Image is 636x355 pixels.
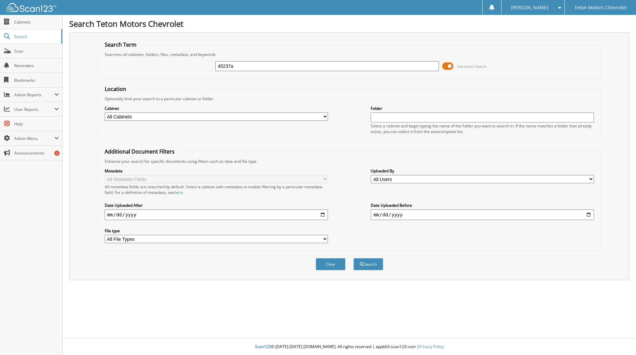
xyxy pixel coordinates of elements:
[63,339,636,355] div: © [DATE]-[DATE] [DOMAIN_NAME]. All rights reserved | appb03-scan123-com |
[101,41,140,48] legend: Search Term
[105,106,328,111] label: Cabinet
[174,190,183,195] a: here
[14,19,59,25] span: Cabinets
[14,34,58,39] span: Search
[371,106,594,111] label: Folder
[371,209,594,220] input: end
[101,148,178,155] legend: Additional Document Filters
[105,168,328,174] label: Metadata
[371,123,594,134] div: Select a cabinet and begin typing the name of the folder you want to search in. If the name match...
[105,209,328,220] input: start
[105,202,328,208] label: Date Uploaded After
[353,258,383,270] button: Search
[371,168,594,174] label: Uploaded By
[14,63,59,68] span: Reminders
[101,52,598,57] div: Searches all cabinets, folders, files, metadata, and keywords
[419,344,444,349] a: Privacy Policy
[7,3,56,12] img: scan123-logo-white.svg
[14,48,59,54] span: Scan
[316,258,345,270] button: Clear
[14,121,59,127] span: Help
[574,6,626,10] span: Teton Motors Chevrolet
[14,136,54,141] span: Admin Menu
[14,92,54,98] span: Admin Reports
[54,151,60,156] div: 2
[14,107,54,112] span: User Reports
[101,96,598,102] div: Optionally limit your search to a particular cabinet or folder
[101,158,598,164] div: Enhance your search for specific documents using filters such as date and file type.
[105,228,328,234] label: File type
[371,202,594,208] label: Date Uploaded Before
[14,77,59,83] span: Bookmarks
[101,85,130,93] legend: Location
[511,6,548,10] span: [PERSON_NAME]
[255,344,271,349] span: Scan123
[457,64,487,69] span: Advanced Search
[69,18,629,29] h1: Search Teton Motors Chevrolet
[14,150,59,156] span: Announcements
[105,184,328,195] div: All metadata fields are searched by default. Select a cabinet with metadata to enable filtering b...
